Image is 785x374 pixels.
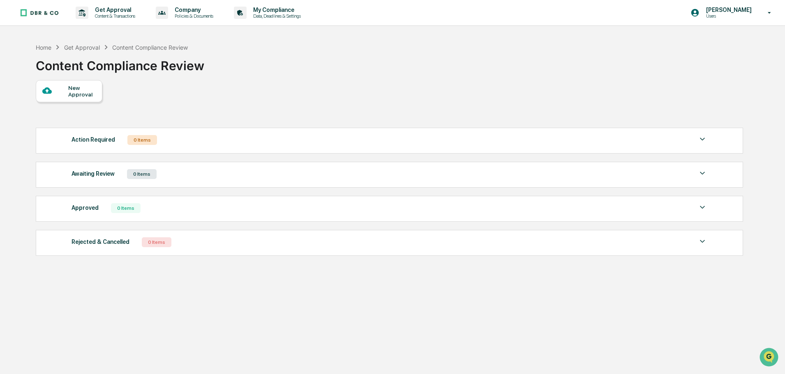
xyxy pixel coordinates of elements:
img: caret [697,134,707,144]
img: 1746055101610-c473b297-6a78-478c-a979-82029cc54cd1 [8,63,23,78]
div: Awaiting Review [72,168,115,179]
p: Company [168,7,217,13]
div: Content Compliance Review [36,52,204,73]
span: Attestations [68,103,102,112]
div: 0 Items [127,135,157,145]
img: caret [697,236,707,246]
div: 🖐️ [8,104,15,111]
p: [PERSON_NAME] [700,7,756,13]
div: 🗄️ [60,104,66,111]
p: Policies & Documents [168,13,217,19]
img: logo [20,9,59,17]
div: Home [36,44,51,51]
p: How can we help? [8,17,150,30]
div: 0 Items [111,203,141,213]
p: My Compliance [247,7,305,13]
div: We're available if you need us! [28,71,104,78]
div: Start new chat [28,63,135,71]
a: 🔎Data Lookup [5,116,55,131]
span: Data Lookup [16,119,52,127]
div: New Approval [68,85,96,98]
div: 0 Items [127,169,157,179]
div: Action Required [72,134,115,145]
p: Content & Transactions [88,13,139,19]
button: Start new chat [140,65,150,75]
p: Get Approval [88,7,139,13]
a: 🗄️Attestations [56,100,105,115]
div: Rejected & Cancelled [72,236,129,247]
a: Powered byPylon [58,139,99,145]
img: caret [697,202,707,212]
div: Content Compliance Review [112,44,188,51]
p: Users [700,13,756,19]
div: 0 Items [142,237,171,247]
div: Get Approval [64,44,100,51]
span: Pylon [82,139,99,145]
iframe: Open customer support [759,347,781,369]
img: caret [697,168,707,178]
p: Data, Deadlines & Settings [247,13,305,19]
div: Approved [72,202,99,213]
div: 🔎 [8,120,15,126]
a: 🖐️Preclearance [5,100,56,115]
span: Preclearance [16,103,53,112]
